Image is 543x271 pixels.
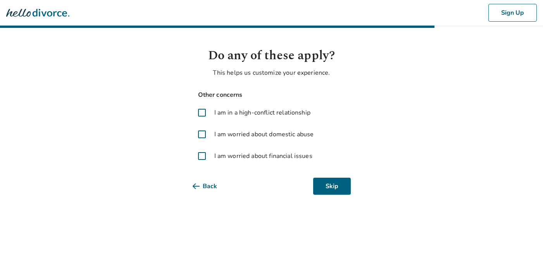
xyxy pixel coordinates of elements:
[193,90,351,100] span: Other concerns
[214,151,312,161] span: I am worried about financial issues
[214,108,310,117] span: I am in a high-conflict relationship
[193,68,351,77] p: This helps us customize your experience.
[504,234,543,271] iframe: Chat Widget
[193,178,229,195] button: Back
[193,46,351,65] h1: Do any of these apply?
[313,178,351,195] button: Skip
[488,4,537,22] button: Sign Up
[214,130,314,139] span: I am worried about domestic abuse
